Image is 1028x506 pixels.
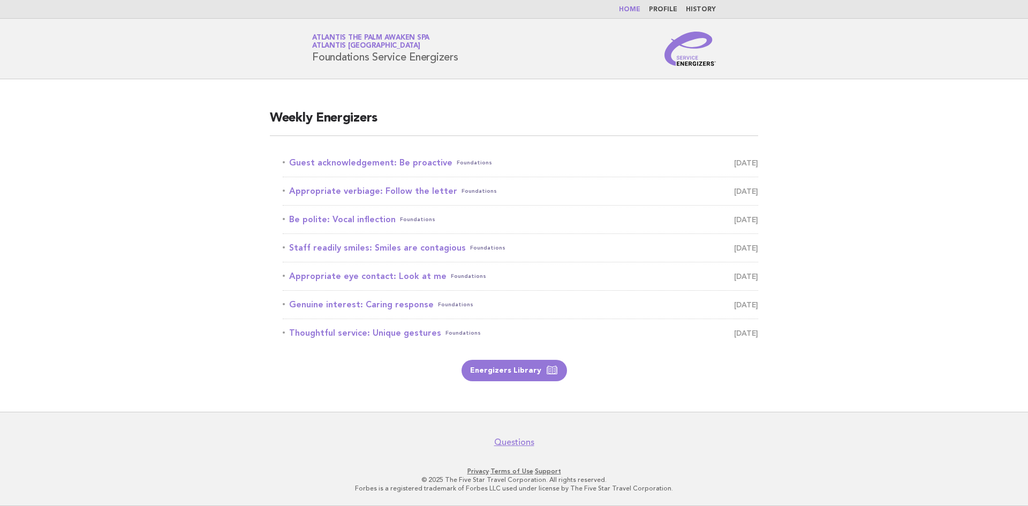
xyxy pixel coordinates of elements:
[734,212,758,227] span: [DATE]
[457,155,492,170] span: Foundations
[283,297,758,312] a: Genuine interest: Caring responseFoundations [DATE]
[400,212,435,227] span: Foundations
[438,297,473,312] span: Foundations
[462,360,567,381] a: Energizers Library
[686,6,716,13] a: History
[649,6,677,13] a: Profile
[734,269,758,284] span: [DATE]
[619,6,640,13] a: Home
[734,326,758,341] span: [DATE]
[283,240,758,255] a: Staff readily smiles: Smiles are contagiousFoundations [DATE]
[283,184,758,199] a: Appropriate verbiage: Follow the letterFoundations [DATE]
[312,35,458,63] h1: Foundations Service Energizers
[734,240,758,255] span: [DATE]
[734,155,758,170] span: [DATE]
[494,437,534,448] a: Questions
[270,110,758,136] h2: Weekly Energizers
[312,34,429,49] a: Atlantis The Palm Awaken SpaAtlantis [GEOGRAPHIC_DATA]
[451,269,486,284] span: Foundations
[734,297,758,312] span: [DATE]
[186,484,842,493] p: Forbes is a registered trademark of Forbes LLC used under license by The Five Star Travel Corpora...
[664,32,716,66] img: Service Energizers
[283,326,758,341] a: Thoughtful service: Unique gesturesFoundations [DATE]
[312,43,420,50] span: Atlantis [GEOGRAPHIC_DATA]
[734,184,758,199] span: [DATE]
[445,326,481,341] span: Foundations
[490,467,533,475] a: Terms of Use
[470,240,505,255] span: Foundations
[467,467,489,475] a: Privacy
[535,467,561,475] a: Support
[186,475,842,484] p: © 2025 The Five Star Travel Corporation. All rights reserved.
[283,212,758,227] a: Be polite: Vocal inflectionFoundations [DATE]
[186,467,842,475] p: · ·
[283,155,758,170] a: Guest acknowledgement: Be proactiveFoundations [DATE]
[283,269,758,284] a: Appropriate eye contact: Look at meFoundations [DATE]
[462,184,497,199] span: Foundations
